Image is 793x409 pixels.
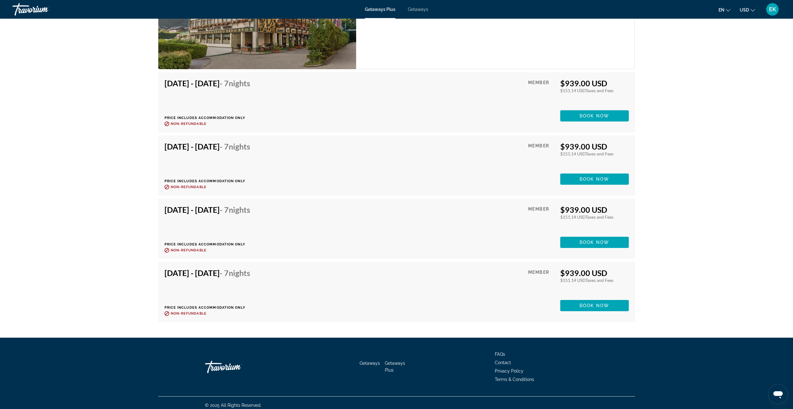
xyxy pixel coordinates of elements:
span: Non-refundable [171,248,207,252]
span: en [719,7,724,12]
span: Non-refundable [171,185,207,189]
div: $151.14 USD [560,151,629,156]
a: Getaways Plus [385,361,405,373]
button: Book now [560,237,629,248]
a: Getaways Plus [365,7,395,12]
span: Nights [229,142,250,151]
p: Price includes accommodation only [165,179,255,183]
div: $151.14 USD [560,214,629,220]
span: - 7 [220,205,250,214]
span: Taxes and Fees [585,278,614,283]
div: $939.00 USD [560,142,629,151]
span: Taxes and Fees [585,214,614,220]
a: Privacy Policy [495,369,523,373]
span: Nights [229,78,250,88]
a: Travorium [12,1,75,17]
p: Price includes accommodation only [165,242,255,246]
span: Taxes and Fees [585,151,614,156]
span: Taxes and Fees [585,88,614,93]
a: Getaways [360,361,380,366]
span: © 2025 All Rights Reserved. [205,403,261,408]
button: User Menu [764,3,781,16]
span: Non-refundable [171,312,207,316]
button: Book now [560,174,629,185]
p: Price includes accommodation only [165,306,255,310]
a: Getaways [408,7,428,12]
h4: [DATE] - [DATE] [165,268,250,278]
span: Book now [580,113,609,118]
div: $939.00 USD [560,268,629,278]
h4: [DATE] - [DATE] [165,205,250,214]
h4: [DATE] - [DATE] [165,142,250,151]
p: Price includes accommodation only [165,116,255,120]
span: Nights [229,268,250,278]
span: - 7 [220,268,250,278]
a: Go Home [205,358,267,376]
span: Book now [580,240,609,245]
div: Member [528,268,555,295]
span: USD [740,7,749,12]
span: Nights [229,205,250,214]
div: $939.00 USD [560,78,629,88]
h4: [DATE] - [DATE] [165,78,250,88]
div: $151.14 USD [560,88,629,93]
span: Book now [580,177,609,182]
span: - 7 [220,142,250,151]
span: - 7 [220,78,250,88]
button: Change currency [740,5,755,14]
button: Change language [719,5,730,14]
span: EK [769,6,776,12]
button: Book now [560,300,629,311]
span: Non-refundable [171,122,207,126]
a: Contact [495,360,511,365]
div: $151.14 USD [560,278,629,283]
span: Book now [580,303,609,308]
div: Member [528,142,555,169]
button: Book now [560,110,629,121]
a: FAQs [495,352,505,357]
div: Member [528,205,555,232]
div: $939.00 USD [560,205,629,214]
iframe: Schaltfläche zum Öffnen des Messaging-Fensters [768,384,788,404]
div: Member [528,78,555,106]
a: Terms & Conditions [495,377,534,382]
